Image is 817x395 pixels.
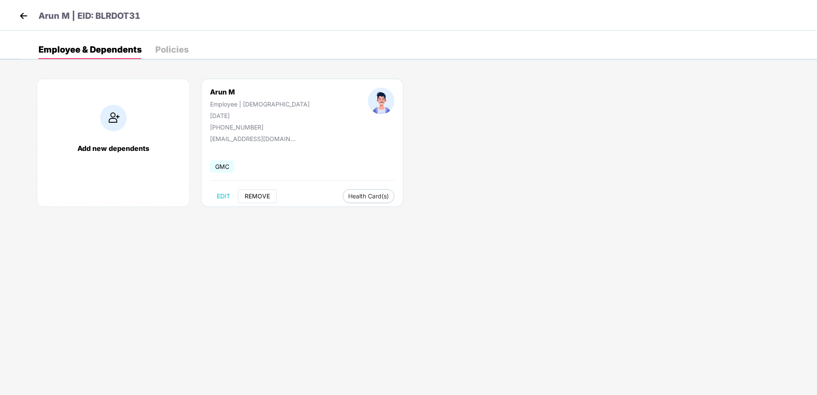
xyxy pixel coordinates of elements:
[210,88,310,96] div: Arun M
[38,9,140,23] p: Arun M | EID: BLRDOT31
[348,194,389,198] span: Health Card(s)
[217,193,230,200] span: EDIT
[46,144,181,153] div: Add new dependents
[100,105,127,131] img: addIcon
[368,88,394,114] img: profileImage
[343,189,394,203] button: Health Card(s)
[210,135,296,142] div: [EMAIL_ADDRESS][DOMAIN_NAME]
[17,9,30,22] img: back
[238,189,277,203] button: REMOVE
[210,189,237,203] button: EDIT
[245,193,270,200] span: REMOVE
[210,112,310,119] div: [DATE]
[210,124,310,131] div: [PHONE_NUMBER]
[210,100,310,108] div: Employee | [DEMOGRAPHIC_DATA]
[38,45,142,54] div: Employee & Dependents
[210,160,234,173] span: GMC
[155,45,189,54] div: Policies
